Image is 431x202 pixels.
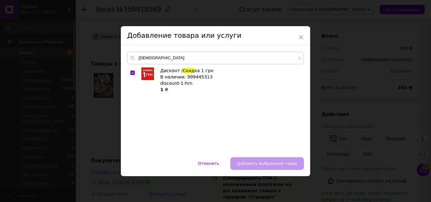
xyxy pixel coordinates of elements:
span: ка 1 грн [194,68,213,73]
span: Дисконт / [160,68,183,73]
div: В наличии: 999445313 [160,74,300,80]
span: Скид [183,68,194,73]
input: Поиск по товарам и услугам [127,52,304,64]
div: Добавление товара или услуги [121,26,310,45]
button: Отменить [191,157,226,170]
img: Дисконт / Скидка 1 грн [141,67,154,80]
div: ₴ [160,86,300,93]
span: Отменить [198,161,219,166]
b: 1 [160,87,163,92]
span: × [298,32,304,43]
span: discount-1-hrn [160,81,192,86]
